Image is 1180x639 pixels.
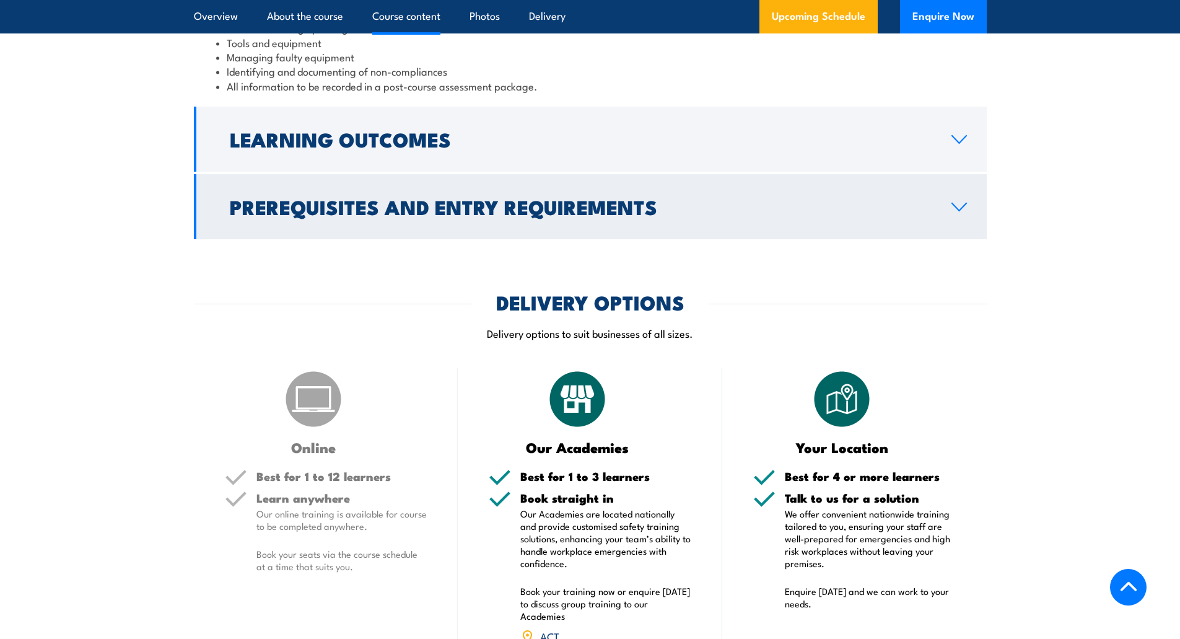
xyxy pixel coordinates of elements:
[520,492,691,504] h5: Book straight in
[230,198,932,215] h2: Prerequisites and Entry Requirements
[256,492,427,504] h5: Learn anywhere
[256,548,427,573] p: Book your seats via the course schedule at a time that suits you.
[225,440,403,454] h3: Online
[230,130,932,148] h2: Learning Outcomes
[194,107,987,172] a: Learning Outcomes
[785,508,956,570] p: We offer convenient nationwide training tailored to you, ensuring your staff are well-prepared fo...
[520,585,691,622] p: Book your training now or enquire [DATE] to discuss group training to our Academies
[194,174,987,239] a: Prerequisites and Entry Requirements
[216,64,964,78] li: Identifying and documenting of non-compliances
[216,79,964,93] li: All information to be recorded in a post-course assessment package.
[520,470,691,482] h5: Best for 1 to 3 learners
[785,470,956,482] h5: Best for 4 or more learners
[216,50,964,64] li: Managing faulty equipment
[256,508,427,532] p: Our online training is available for course to be completed anywhere.
[785,585,956,610] p: Enquire [DATE] and we can work to your needs.
[194,326,987,340] p: Delivery options to suit businesses of all sizes.
[256,470,427,482] h5: Best for 1 to 12 learners
[216,35,964,50] li: Tools and equipment
[489,440,666,454] h3: Our Academies
[753,440,931,454] h3: Your Location
[520,508,691,570] p: Our Academies are located nationally and provide customised safety training solutions, enhancing ...
[785,492,956,504] h5: Talk to us for a solution
[496,293,684,311] h2: DELIVERY OPTIONS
